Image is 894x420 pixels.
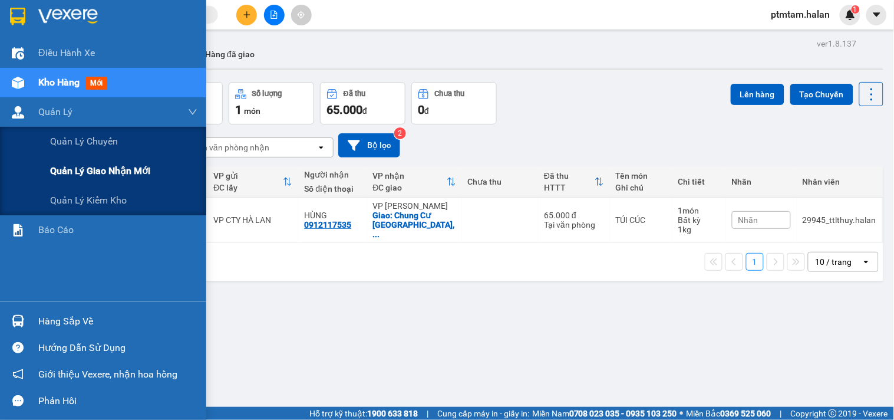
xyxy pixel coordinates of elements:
[214,215,293,225] div: VP CTY HÀ LAN
[50,134,118,149] span: Quản lý chuyến
[188,107,197,117] span: down
[721,409,771,418] strong: 0369 525 060
[236,5,257,25] button: plus
[12,395,24,406] span: message
[12,106,24,119] img: warehouse-icon
[532,407,677,420] span: Miền Nam
[12,369,24,380] span: notification
[208,166,299,198] th: Toggle SortBy
[544,183,595,192] div: HTTT
[12,342,24,353] span: question-circle
[373,211,456,239] div: Giao: Chung Cư Học Viện Quốc Phòng, Chung cư Học viện Quốc Phòng, Đ. Võ Chí Công, Xuân La, Tây Hồ...
[270,11,278,19] span: file-add
[12,77,24,89] img: warehouse-icon
[732,177,791,186] div: Nhãn
[616,183,666,192] div: Ghi chú
[845,9,856,20] img: icon-new-feature
[853,5,857,14] span: 1
[38,104,72,119] span: Quản Lý
[468,177,533,186] div: Chưa thu
[680,411,684,416] span: ⚪️
[291,5,312,25] button: aim
[616,215,666,225] div: TÚI CÚC
[780,407,782,420] span: |
[362,106,367,116] span: đ
[738,215,758,225] span: Nhãn
[373,171,447,181] div: VP nhận
[38,45,95,60] span: Điều hành xe
[252,90,282,98] div: Số lượng
[678,206,720,215] div: 1 món
[678,225,720,234] div: 1 kg
[817,37,857,50] div: ver 1.8.137
[38,367,177,382] span: Giới thiệu Vexere, nhận hoa hồng
[344,90,365,98] div: Đã thu
[373,229,380,239] span: ...
[544,220,604,229] div: Tại văn phòng
[731,84,784,105] button: Lên hàng
[538,166,610,198] th: Toggle SortBy
[188,142,269,153] div: Chọn văn phòng nhận
[304,184,361,193] div: Số điện thoại
[50,193,127,208] span: Quản lý kiểm kho
[790,84,853,105] button: Tạo Chuyến
[214,183,283,192] div: ĐC lấy
[304,211,361,220] div: HÙNG
[829,409,837,418] span: copyright
[373,183,447,192] div: ĐC giao
[38,222,74,237] span: Báo cáo
[803,215,876,225] div: 29945_ttlthuy.halan
[872,9,882,20] span: caret-down
[316,143,326,152] svg: open
[304,220,351,229] div: 0912117535
[569,409,677,418] strong: 0708 023 035 - 0935 103 250
[816,256,852,268] div: 10 / trang
[12,315,24,327] img: warehouse-icon
[38,313,197,330] div: Hàng sắp về
[373,201,456,211] div: VP [PERSON_NAME]
[866,5,887,25] button: caret-down
[746,253,764,271] button: 1
[367,166,462,198] th: Toggle SortBy
[38,339,197,357] div: Hướng dẫn sử dụng
[243,11,251,19] span: plus
[297,11,305,19] span: aim
[304,170,361,179] div: Người nhận
[12,47,24,60] img: warehouse-icon
[544,211,604,220] div: 65.000 đ
[803,177,876,186] div: Nhân viên
[12,224,24,237] img: solution-icon
[229,82,314,124] button: Số lượng1món
[38,392,197,410] div: Phản hồi
[320,82,405,124] button: Đã thu65.000đ
[367,409,418,418] strong: 1900 633 818
[437,407,529,420] span: Cung cấp máy in - giấy in:
[394,127,406,139] sup: 2
[214,171,283,181] div: VP gửi
[85,77,107,90] span: mới
[10,8,25,25] img: logo-vxr
[309,407,418,420] span: Hỗ trợ kỹ thuật:
[544,171,595,181] div: Đã thu
[424,106,429,116] span: đ
[435,90,465,98] div: Chưa thu
[50,163,150,178] span: Quản lý giao nhận mới
[235,103,242,117] span: 1
[38,77,80,88] span: Kho hàng
[616,171,666,181] div: Tên món
[687,407,771,420] span: Miền Bắc
[244,106,260,116] span: món
[862,257,871,267] svg: open
[418,103,424,117] span: 0
[678,215,720,225] div: Bất kỳ
[762,7,840,22] span: ptmtam.halan
[678,177,720,186] div: Chi tiết
[326,103,362,117] span: 65.000
[427,407,428,420] span: |
[338,133,400,157] button: Bộ lọc
[264,5,285,25] button: file-add
[852,5,860,14] sup: 1
[411,82,497,124] button: Chưa thu0đ
[196,40,264,68] button: Hàng đã giao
